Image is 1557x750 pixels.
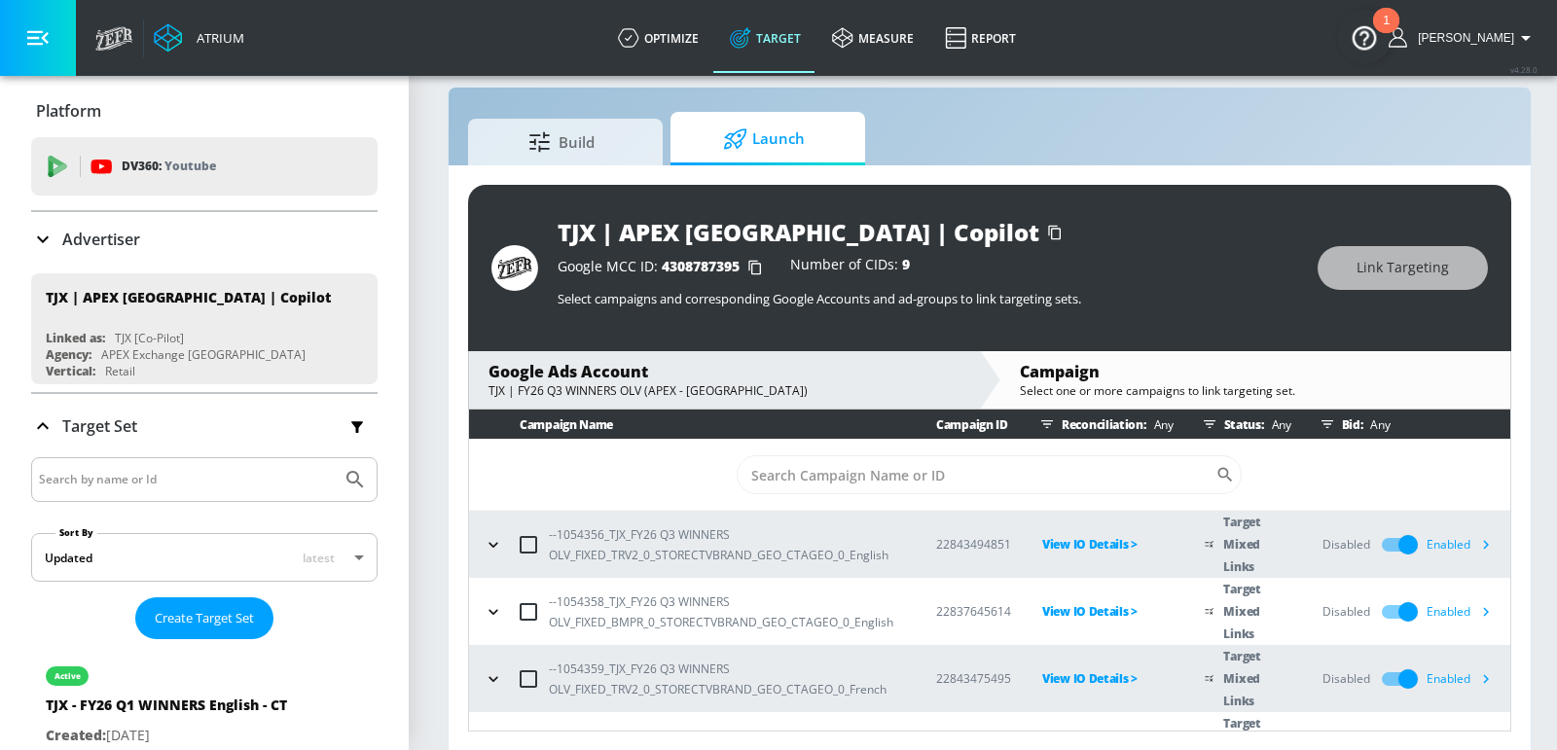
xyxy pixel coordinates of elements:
[558,290,1298,307] p: Select campaigns and corresponding Google Accounts and ad-groups to link targeting sets.
[45,550,92,566] div: Updated
[549,591,905,632] p: --1054358_TJX_FY26 Q3 WINNERS OLV_FIXED_BMPR_0_STORECTVBRAND_GEO_CTAGEO_0_English
[105,363,135,379] div: Retail
[31,84,378,138] div: Platform
[1313,410,1501,439] div: Bid:
[1020,382,1491,399] div: Select one or more campaigns to link targeting set.
[690,116,838,162] span: Launch
[31,212,378,267] div: Advertiser
[46,726,106,744] span: Created:
[1195,410,1291,439] div: Status:
[36,100,101,122] p: Platform
[662,257,740,275] span: 4308787395
[489,361,960,382] div: Google Ads Account
[936,601,1011,622] p: 22837645614
[737,455,1215,494] input: Search Campaign Name or ID
[46,346,91,363] div: Agency:
[46,330,105,346] div: Linked as:
[1383,20,1390,46] div: 1
[31,273,378,384] div: TJX | APEX [GEOGRAPHIC_DATA] | CopilotLinked as:TJX [Co-Pilot]Agency:APEX Exchange [GEOGRAPHIC_DA...
[936,668,1011,689] p: 22843475495
[489,382,960,399] div: TJX | FY26 Q3 WINNERS OLV (APEX - [GEOGRAPHIC_DATA])
[1427,597,1501,626] div: Enabled
[115,330,184,346] div: TJX [Co-Pilot]
[558,216,1039,248] div: TJX | APEX [GEOGRAPHIC_DATA] | Copilot
[1223,511,1290,578] p: Target Mixed Links
[101,346,306,363] div: APEX Exchange [GEOGRAPHIC_DATA]
[714,3,816,73] a: Target
[62,415,137,437] p: Target Set
[1322,536,1370,554] div: Disabled
[55,526,97,539] label: Sort By
[62,229,140,250] p: Advertiser
[1042,600,1174,623] p: View IO Details >
[1042,667,1174,690] p: View IO Details >
[929,3,1032,73] a: Report
[1223,578,1290,645] p: Target Mixed Links
[1042,533,1174,555] p: View IO Details >
[303,550,335,566] span: latest
[189,29,244,47] div: Atrium
[1427,530,1501,559] div: Enabled
[1146,414,1174,435] p: Any
[122,156,216,177] p: DV360:
[469,351,979,409] div: Google Ads AccountTJX | FY26 Q3 WINNERS OLV (APEX - [GEOGRAPHIC_DATA])
[549,659,905,699] p: --1054359_TJX_FY26 Q3 WINNERS OLV_FIXED_TRV2_0_STORECTVBRAND_GEO_CTAGEO_0_French
[558,258,771,277] div: Google MCC ID:
[46,363,95,379] div: Vertical:
[1223,645,1290,712] p: Target Mixed Links
[31,137,378,196] div: DV360: Youtube
[1410,31,1514,45] span: login as: eugenia.kim@zefr.com
[1427,664,1501,694] div: Enabled
[905,410,1011,440] th: Campaign ID
[1362,414,1390,435] p: Any
[602,3,714,73] a: optimize
[1032,410,1174,439] div: Reconciliation:
[1020,361,1491,382] div: Campaign
[549,524,905,565] p: --1054356_TJX_FY26 Q3 WINNERS OLV_FIXED_TRV2_0_STORECTVBRAND_GEO_CTAGEO_0_English
[1510,64,1538,75] span: v 4.28.0
[1389,26,1538,50] button: [PERSON_NAME]
[154,23,244,53] a: Atrium
[936,534,1011,554] p: 22843494851
[39,467,334,492] input: Search by name or Id
[1264,414,1291,435] p: Any
[488,119,635,165] span: Build
[46,724,287,748] p: [DATE]
[902,255,910,273] span: 9
[54,671,81,681] div: active
[816,3,929,73] a: measure
[155,607,254,629] span: Create Target Set
[46,696,287,724] div: TJX - FY26 Q1 WINNERS English - CT
[790,258,910,277] div: Number of CIDs:
[164,156,216,176] p: Youtube
[469,410,905,440] th: Campaign Name
[31,394,378,458] div: Target Set
[737,455,1242,494] div: Search CID Name or Number
[1322,603,1370,621] div: Disabled
[1337,10,1392,64] button: Open Resource Center, 1 new notification
[1322,670,1370,688] div: Disabled
[46,288,331,306] div: TJX | APEX [GEOGRAPHIC_DATA] | Copilot
[135,597,273,639] button: Create Target Set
